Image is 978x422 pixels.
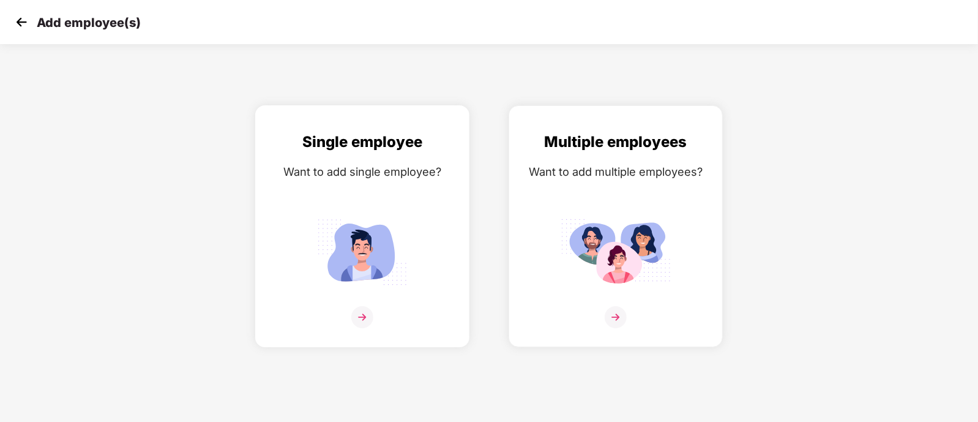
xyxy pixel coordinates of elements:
div: Want to add single employee? [268,163,457,181]
p: Add employee(s) [37,15,141,30]
img: svg+xml;base64,PHN2ZyB4bWxucz0iaHR0cDovL3d3dy53My5vcmcvMjAwMC9zdmciIHdpZHRoPSIzNiIgaGVpZ2h0PSIzNi... [605,306,627,328]
div: Multiple employees [521,130,710,154]
div: Want to add multiple employees? [521,163,710,181]
div: Single employee [268,130,457,154]
img: svg+xml;base64,PHN2ZyB4bWxucz0iaHR0cDovL3d3dy53My5vcmcvMjAwMC9zdmciIHdpZHRoPSIzNiIgaGVpZ2h0PSIzNi... [351,306,373,328]
img: svg+xml;base64,PHN2ZyB4bWxucz0iaHR0cDovL3d3dy53My5vcmcvMjAwMC9zdmciIGlkPSJNdWx0aXBsZV9lbXBsb3llZS... [561,214,671,290]
img: svg+xml;base64,PHN2ZyB4bWxucz0iaHR0cDovL3d3dy53My5vcmcvMjAwMC9zdmciIHdpZHRoPSIzMCIgaGVpZ2h0PSIzMC... [12,13,31,31]
img: svg+xml;base64,PHN2ZyB4bWxucz0iaHR0cDovL3d3dy53My5vcmcvMjAwMC9zdmciIGlkPSJTaW5nbGVfZW1wbG95ZWUiIH... [307,214,417,290]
